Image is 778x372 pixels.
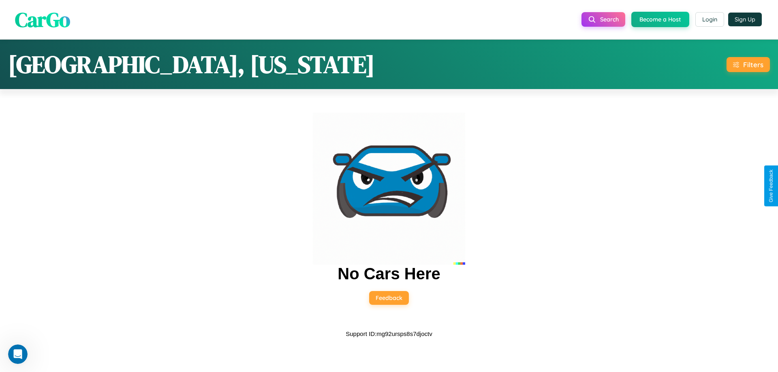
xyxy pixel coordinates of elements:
p: Support ID: mg92ursps8s7djoctv [346,328,432,339]
div: Give Feedback [768,170,774,202]
button: Search [581,12,625,27]
span: Search [600,16,619,23]
h1: [GEOGRAPHIC_DATA], [US_STATE] [8,48,375,81]
span: CarGo [15,5,70,33]
button: Sign Up [728,13,762,26]
button: Login [695,12,724,27]
h2: No Cars Here [338,265,440,283]
button: Filters [727,57,770,72]
div: Filters [743,60,763,69]
iframe: Intercom live chat [8,344,28,364]
img: car [313,113,465,265]
button: Become a Host [631,12,689,27]
button: Feedback [369,291,409,305]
